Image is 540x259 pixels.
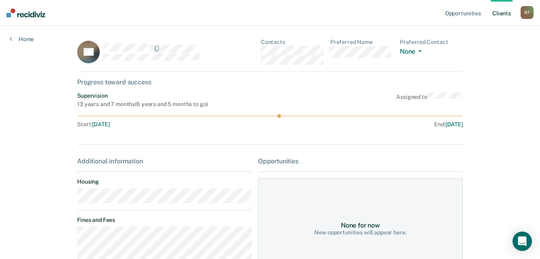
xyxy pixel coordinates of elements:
[258,157,463,165] div: Opportunities
[261,39,324,46] dt: Contacts
[77,92,208,99] div: Supervision
[341,221,380,229] div: None for now
[400,39,463,46] dt: Preferred Contact
[77,178,252,185] dt: Housing
[77,121,270,128] div: Start :
[77,217,252,223] dt: Fines and Fees
[330,39,393,46] dt: Preferred Name
[10,36,34,43] a: Home
[521,6,534,19] button: RF
[445,121,463,127] span: [DATE]
[92,121,109,127] span: [DATE]
[400,48,425,57] button: None
[273,121,463,128] div: End :
[77,157,252,165] div: Additional information
[314,229,406,236] div: New opportunities will appear here.
[513,232,532,251] div: Open Intercom Messenger
[77,101,208,108] div: 13 years and 7 months ( 6 years and 5 months to go )
[77,78,463,86] div: Progress toward success
[6,8,45,17] img: Recidiviz
[396,92,463,108] div: Assigned to
[521,6,534,19] div: R F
